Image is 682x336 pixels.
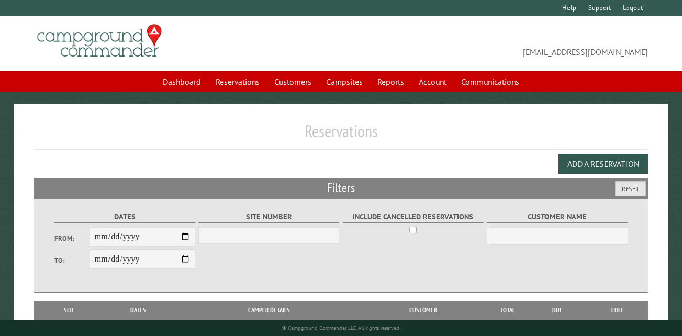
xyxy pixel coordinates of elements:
[360,301,487,320] th: Customer
[156,72,207,92] a: Dashboard
[198,211,339,223] label: Site Number
[34,121,648,150] h1: Reservations
[34,178,648,198] h2: Filters
[412,72,453,92] a: Account
[455,72,526,92] a: Communications
[320,72,369,92] a: Campsites
[99,301,177,320] th: Dates
[54,255,90,265] label: To:
[209,72,266,92] a: Reservations
[54,211,195,223] label: Dates
[34,20,165,61] img: Campground Commander
[586,301,648,320] th: Edit
[177,301,360,320] th: Camper Details
[343,211,484,223] label: Include Cancelled Reservations
[615,181,646,196] button: Reset
[341,29,648,58] span: [EMAIL_ADDRESS][DOMAIN_NAME]
[268,72,318,92] a: Customers
[371,72,410,92] a: Reports
[487,301,529,320] th: Total
[282,324,400,331] small: © Campground Commander LLC. All rights reserved.
[558,154,648,174] button: Add a Reservation
[39,301,99,320] th: Site
[487,211,628,223] label: Customer Name
[54,233,90,243] label: From:
[529,301,586,320] th: Due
